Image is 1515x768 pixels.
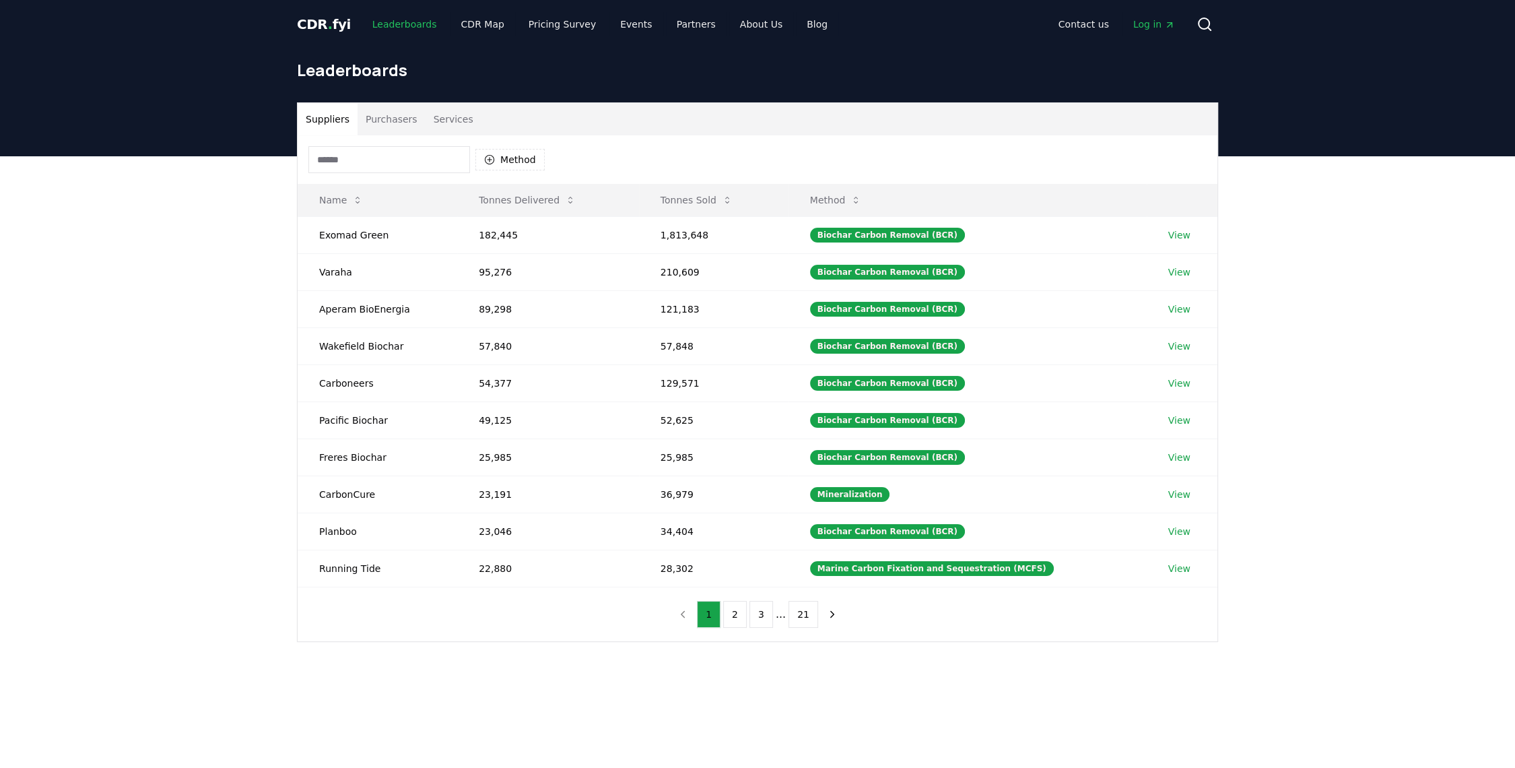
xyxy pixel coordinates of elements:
a: View [1168,562,1190,575]
div: Mineralization [810,487,890,502]
td: 25,985 [457,439,639,476]
td: Freres Biochar [298,439,457,476]
div: Marine Carbon Fixation and Sequestration (MCFS) [810,561,1054,576]
a: Leaderboards [362,12,448,36]
td: 22,880 [457,550,639,587]
a: View [1168,525,1190,538]
a: View [1168,488,1190,501]
td: 25,985 [639,439,788,476]
td: 210,609 [639,253,788,290]
a: View [1168,265,1190,279]
button: 21 [788,601,818,628]
li: ... [776,606,786,622]
a: View [1168,414,1190,427]
nav: Main [1048,12,1186,36]
button: Tonnes Delivered [468,187,586,214]
a: View [1168,302,1190,316]
td: 95,276 [457,253,639,290]
button: 2 [723,601,747,628]
td: Aperam BioEnergia [298,290,457,327]
a: View [1168,377,1190,390]
nav: Main [362,12,838,36]
td: 182,445 [457,216,639,253]
td: 57,840 [457,327,639,364]
td: Pacific Biochar [298,402,457,439]
a: View [1168,451,1190,464]
a: CDR Map [450,12,515,36]
td: 23,191 [457,476,639,513]
td: 129,571 [639,364,788,402]
td: 23,046 [457,513,639,550]
a: Log in [1122,12,1186,36]
td: Varaha [298,253,457,290]
span: . [328,16,333,32]
td: 121,183 [639,290,788,327]
button: Method [799,187,873,214]
td: 34,404 [639,513,788,550]
button: Tonnes Sold [650,187,743,214]
div: Biochar Carbon Removal (BCR) [810,339,965,354]
td: Planboo [298,513,457,550]
a: CDR.fyi [297,15,351,34]
td: 52,625 [639,402,788,439]
td: Running Tide [298,550,457,587]
div: Biochar Carbon Removal (BCR) [810,228,965,243]
div: Biochar Carbon Removal (BCR) [810,413,965,428]
a: View [1168,228,1190,242]
td: 54,377 [457,364,639,402]
a: Events [609,12,663,36]
td: 49,125 [457,402,639,439]
h1: Leaderboards [297,59,1218,81]
td: 36,979 [639,476,788,513]
td: CarbonCure [298,476,457,513]
a: Pricing Survey [518,12,607,36]
div: Biochar Carbon Removal (BCR) [810,265,965,280]
td: 1,813,648 [639,216,788,253]
button: next page [821,601,844,628]
span: Log in [1133,18,1175,31]
button: 3 [749,601,773,628]
a: View [1168,340,1190,353]
button: Purchasers [358,103,426,135]
a: Contact us [1048,12,1120,36]
td: 89,298 [457,290,639,327]
button: 1 [697,601,720,628]
td: Carboneers [298,364,457,402]
span: CDR fyi [297,16,351,32]
button: Method [475,149,545,170]
a: Partners [666,12,727,36]
div: Biochar Carbon Removal (BCR) [810,524,965,539]
button: Services [426,103,481,135]
button: Suppliers [298,103,358,135]
td: Exomad Green [298,216,457,253]
div: Biochar Carbon Removal (BCR) [810,302,965,317]
div: Biochar Carbon Removal (BCR) [810,450,965,465]
div: Biochar Carbon Removal (BCR) [810,376,965,391]
td: 57,848 [639,327,788,364]
button: Name [308,187,374,214]
a: About Us [729,12,793,36]
a: Blog [796,12,838,36]
td: Wakefield Biochar [298,327,457,364]
td: 28,302 [639,550,788,587]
